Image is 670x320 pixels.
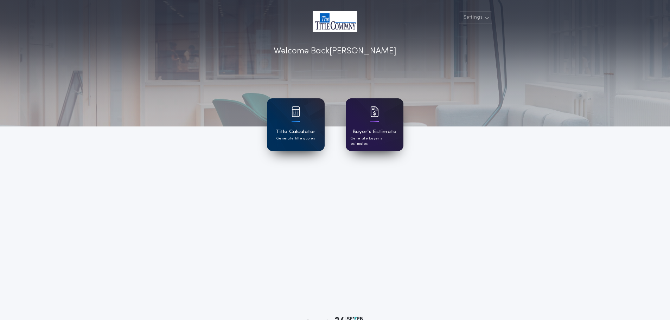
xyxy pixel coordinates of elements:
[267,98,325,151] a: card iconTitle CalculatorGenerate title quotes
[459,11,492,24] button: Settings
[370,106,379,117] img: card icon
[352,128,396,136] h1: Buyer's Estimate
[346,98,403,151] a: card iconBuyer's EstimateGenerate buyer's estimates
[313,11,357,32] img: account-logo
[351,136,398,146] p: Generate buyer's estimates
[275,128,315,136] h1: Title Calculator
[274,45,396,58] p: Welcome Back [PERSON_NAME]
[292,106,300,117] img: card icon
[276,136,315,141] p: Generate title quotes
